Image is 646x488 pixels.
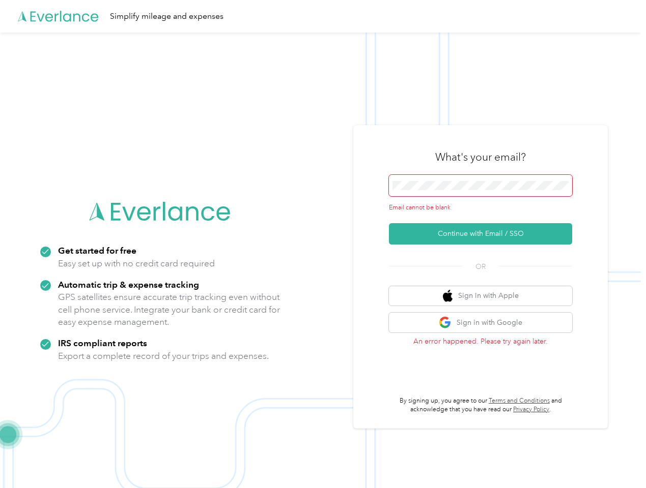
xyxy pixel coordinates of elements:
[443,290,453,302] img: apple logo
[58,338,147,348] strong: IRS compliant reports
[58,350,269,362] p: Export a complete record of your trips and expenses.
[389,286,572,306] button: apple logoSign in with Apple
[389,336,572,347] p: An error happened. Please try again later.
[463,261,498,272] span: OR
[58,291,280,328] p: GPS satellites ensure accurate trip tracking even without cell phone service. Integrate your bank...
[110,10,223,23] div: Simplify mileage and expenses
[389,223,572,245] button: Continue with Email / SSO
[58,257,215,270] p: Easy set up with no credit card required
[489,397,550,405] a: Terms and Conditions
[58,245,136,256] strong: Get started for free
[58,279,199,290] strong: Automatic trip & expense tracking
[389,396,572,414] p: By signing up, you agree to our and acknowledge that you have read our .
[435,150,526,164] h3: What's your email?
[439,316,452,329] img: google logo
[389,203,572,212] div: Email cannot be blank
[513,406,549,413] a: Privacy Policy
[389,313,572,332] button: google logoSign in with Google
